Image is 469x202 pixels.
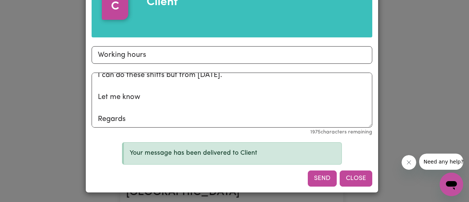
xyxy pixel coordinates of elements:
[130,148,336,158] p: Your message has been delivered to Client
[310,129,372,135] small: 1975 characters remaining
[308,170,337,187] button: Send message
[440,173,463,196] iframe: Button to launch messaging window
[340,170,372,187] button: Close
[419,154,463,170] iframe: Message from company
[92,73,372,128] textarea: Hi [PERSON_NAME], I can do these shifts but from [DATE]. Let me know Regards
[4,5,44,11] span: Need any help?
[92,46,372,64] input: Subject
[402,155,416,170] iframe: Close message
